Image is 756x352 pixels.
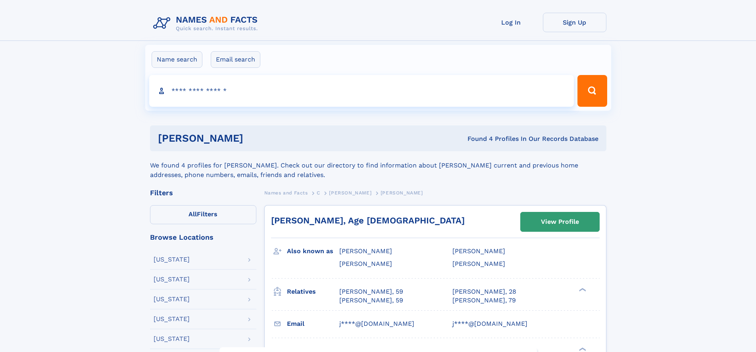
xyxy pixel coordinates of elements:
[339,247,392,255] span: [PERSON_NAME]
[150,234,256,241] div: Browse Locations
[154,276,190,283] div: [US_STATE]
[154,316,190,322] div: [US_STATE]
[329,190,371,196] span: [PERSON_NAME]
[452,247,505,255] span: [PERSON_NAME]
[329,188,371,198] a: [PERSON_NAME]
[287,244,339,258] h3: Also known as
[339,260,392,267] span: [PERSON_NAME]
[452,287,516,296] a: [PERSON_NAME], 28
[150,151,606,180] div: We found 4 profiles for [PERSON_NAME]. Check out our directory to find information about [PERSON_...
[577,75,607,107] button: Search Button
[577,346,587,352] div: ❯
[150,189,256,196] div: Filters
[339,296,403,305] a: [PERSON_NAME], 59
[452,296,516,305] a: [PERSON_NAME], 79
[287,317,339,331] h3: Email
[271,215,465,225] a: [PERSON_NAME], Age [DEMOGRAPHIC_DATA]
[479,13,543,32] a: Log In
[381,190,423,196] span: [PERSON_NAME]
[152,51,202,68] label: Name search
[189,210,197,218] span: All
[154,296,190,302] div: [US_STATE]
[543,13,606,32] a: Sign Up
[211,51,260,68] label: Email search
[150,205,256,224] label: Filters
[158,133,356,143] h1: [PERSON_NAME]
[154,336,190,342] div: [US_STATE]
[154,256,190,263] div: [US_STATE]
[452,260,505,267] span: [PERSON_NAME]
[149,75,574,107] input: search input
[264,188,308,198] a: Names and Facts
[355,135,598,143] div: Found 4 Profiles In Our Records Database
[150,13,264,34] img: Logo Names and Facts
[521,212,599,231] a: View Profile
[577,287,587,292] div: ❯
[339,287,403,296] a: [PERSON_NAME], 59
[287,285,339,298] h3: Relatives
[317,188,320,198] a: C
[541,213,579,231] div: View Profile
[317,190,320,196] span: C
